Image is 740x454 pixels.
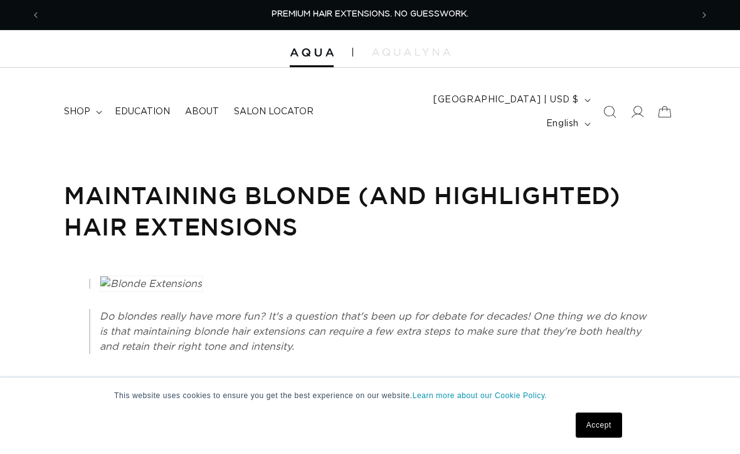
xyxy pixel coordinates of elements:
[576,413,622,438] a: Accept
[372,48,450,56] img: aqualyna.com
[226,99,321,125] a: Salon Locator
[177,99,226,125] a: About
[107,99,177,125] a: Education
[89,309,651,354] blockquote: Do blondes really have more fun? It's a question that's been up for debate for decades! One thing...
[433,94,579,107] span: [GEOGRAPHIC_DATA] | USD $
[413,391,547,400] a: Learn more about our Cookie Policy.
[22,3,50,27] button: Previous announcement
[690,3,718,27] button: Next announcement
[426,88,596,112] button: [GEOGRAPHIC_DATA] | USD $
[546,117,579,131] span: English
[64,106,90,117] span: shop
[234,106,314,117] span: Salon Locator
[56,99,107,125] summary: shop
[539,112,596,136] button: English
[64,180,676,242] h1: Maintaining Blonde (and Highlighted) Hair Extensions
[290,48,334,57] img: Aqua Hair Extensions
[100,276,203,292] img: Blonde Extensions
[114,390,626,401] p: This website uses cookies to ensure you get the best experience on our website.
[596,98,623,126] summary: Search
[115,106,170,117] span: Education
[185,106,219,117] span: About
[272,10,468,18] span: PREMIUM HAIR EXTENSIONS. NO GUESSWORK.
